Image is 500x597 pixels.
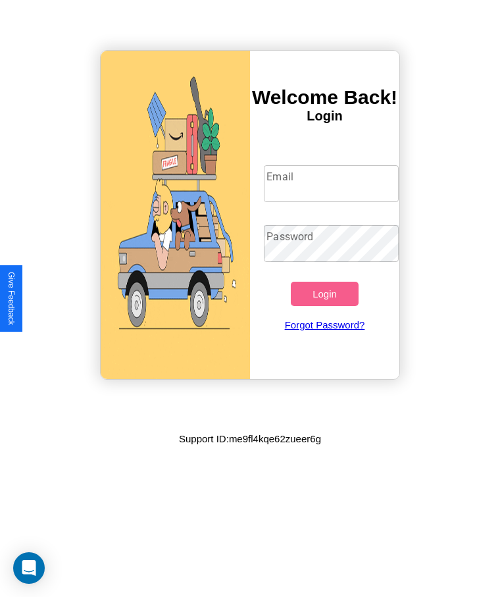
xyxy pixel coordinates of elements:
[179,430,321,448] p: Support ID: me9fl4kqe62zueer6g
[101,51,250,379] img: gif
[257,306,391,344] a: Forgot Password?
[250,109,399,124] h4: Login
[250,86,399,109] h3: Welcome Back!
[7,272,16,325] div: Give Feedback
[13,552,45,584] div: Open Intercom Messenger
[291,282,358,306] button: Login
